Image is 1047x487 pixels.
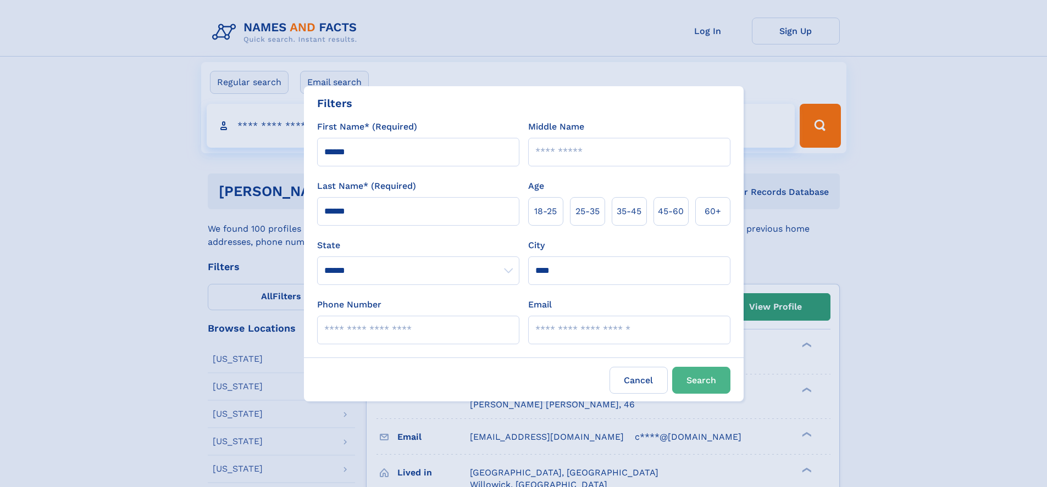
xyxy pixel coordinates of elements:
[528,120,584,133] label: Middle Name
[528,298,552,311] label: Email
[610,367,668,394] label: Cancel
[658,205,684,218] span: 45‑60
[317,95,352,111] div: Filters
[317,120,417,133] label: First Name* (Required)
[672,367,730,394] button: Search
[317,239,519,252] label: State
[575,205,600,218] span: 25‑35
[317,180,416,193] label: Last Name* (Required)
[617,205,641,218] span: 35‑45
[534,205,557,218] span: 18‑25
[705,205,721,218] span: 60+
[528,239,545,252] label: City
[317,298,381,311] label: Phone Number
[528,180,544,193] label: Age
